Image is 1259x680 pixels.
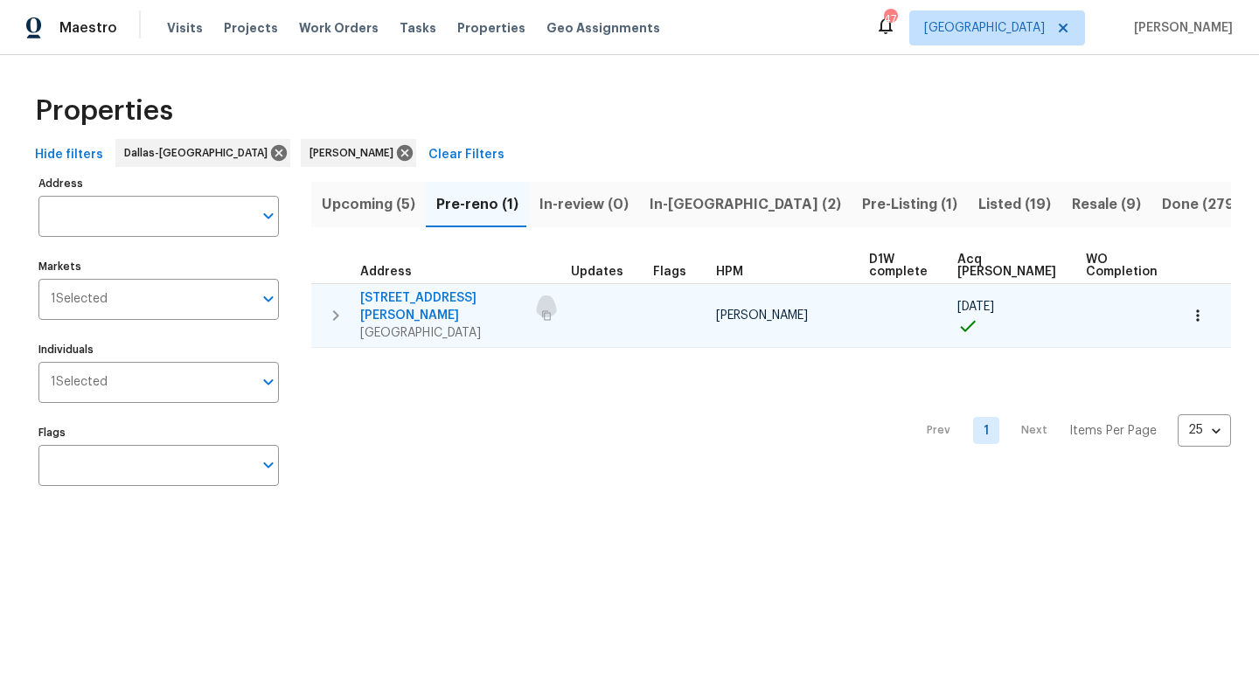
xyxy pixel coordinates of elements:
button: Clear Filters [421,139,511,171]
span: 1 Selected [51,375,108,390]
button: Open [256,287,281,311]
span: Hide filters [35,144,103,166]
span: Maestro [59,19,117,37]
span: Pre-Listing (1) [862,192,957,217]
span: D1W complete [869,253,928,278]
div: Dallas-[GEOGRAPHIC_DATA] [115,139,290,167]
span: Flags [653,266,686,278]
span: [PERSON_NAME] [716,309,808,322]
span: Acq [PERSON_NAME] [957,253,1056,278]
label: Markets [38,261,279,272]
p: Items Per Page [1069,422,1157,440]
span: Dallas-[GEOGRAPHIC_DATA] [124,144,275,162]
button: Open [256,370,281,394]
span: In-review (0) [539,192,629,217]
span: [STREET_ADDRESS][PERSON_NAME] [360,289,531,324]
span: [DATE] [957,301,994,313]
span: Listed (19) [978,192,1051,217]
span: Upcoming (5) [322,192,415,217]
label: Individuals [38,344,279,355]
button: Open [256,204,281,228]
span: Done (279) [1162,192,1240,217]
span: Resale (9) [1072,192,1141,217]
span: Work Orders [299,19,379,37]
button: Hide filters [28,139,110,171]
span: Visits [167,19,203,37]
span: [GEOGRAPHIC_DATA] [924,19,1045,37]
span: Address [360,266,412,278]
span: Geo Assignments [546,19,660,37]
div: 47 [884,10,896,28]
span: [PERSON_NAME] [1127,19,1233,37]
div: 25 [1178,407,1231,453]
a: Goto page 1 [973,417,999,444]
span: Projects [224,19,278,37]
span: Clear Filters [428,144,504,166]
span: [PERSON_NAME] [310,144,400,162]
span: Properties [457,19,525,37]
nav: Pagination Navigation [910,358,1231,503]
span: WO Completion [1086,253,1158,278]
label: Address [38,178,279,189]
span: Updates [571,266,623,278]
button: Open [256,453,281,477]
div: [PERSON_NAME] [301,139,416,167]
span: 1 Selected [51,292,108,307]
span: Properties [35,102,173,120]
span: In-[GEOGRAPHIC_DATA] (2) [650,192,841,217]
label: Flags [38,427,279,438]
span: Tasks [400,22,436,34]
span: [GEOGRAPHIC_DATA] [360,324,531,342]
span: Pre-reno (1) [436,192,518,217]
span: HPM [716,266,743,278]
